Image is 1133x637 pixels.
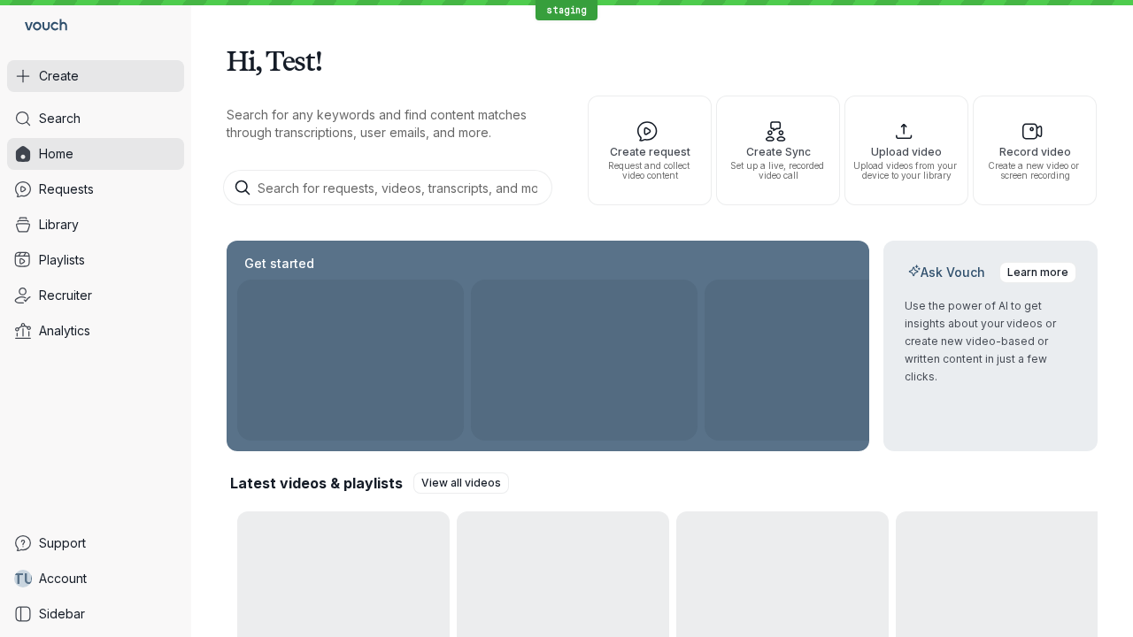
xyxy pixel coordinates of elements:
h2: Latest videos & playlists [230,473,403,493]
span: Library [39,216,79,234]
a: Requests [7,173,184,205]
a: Support [7,527,184,559]
span: Sidebar [39,605,85,623]
p: Search for any keywords and find content matches through transcriptions, user emails, and more. [227,106,556,142]
h1: Hi, Test! [227,35,1098,85]
a: Learn more [999,262,1076,283]
span: Playlists [39,251,85,269]
span: Create request [596,146,704,157]
span: View all videos [421,474,501,492]
p: Use the power of AI to get insights about your videos or create new video-based or written conten... [905,297,1076,386]
span: Requests [39,180,94,198]
a: Search [7,103,184,134]
span: Home [39,145,73,163]
a: Home [7,138,184,170]
button: Record videoCreate a new video or screen recording [973,96,1097,205]
span: Create [39,67,79,85]
a: View all videos [413,472,509,494]
a: Recruiter [7,280,184,311]
span: Record video [981,146,1089,157]
a: Go to homepage [7,7,74,46]
span: Set up a live, recorded video call [724,161,832,180]
span: Upload video [852,146,960,157]
span: Recruiter [39,287,92,304]
h2: Ask Vouch [905,264,989,281]
a: Playlists [7,244,184,276]
span: T [13,570,24,587]
a: Library [7,209,184,241]
span: Create Sync [724,146,832,157]
a: Analytics [7,315,184,347]
span: U [24,570,34,587]
span: Upload videos from your device to your library [852,161,960,180]
input: Search for requests, videos, transcripts, and more... [223,170,552,205]
span: Account [39,570,87,587]
h2: Get started [241,255,318,272]
a: Sidebar [7,598,184,630]
button: Upload videoUpload videos from your device to your library [844,96,968,205]
span: Create a new video or screen recording [981,161,1089,180]
span: Request and collect video content [596,161,704,180]
button: Create [7,60,184,92]
button: Create SyncSet up a live, recorded video call [716,96,840,205]
span: Analytics [39,322,90,340]
button: Create requestRequest and collect video content [588,96,712,205]
span: Learn more [1007,264,1068,281]
span: Search [39,110,81,127]
a: TUAccount [7,563,184,595]
span: Support [39,534,86,552]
